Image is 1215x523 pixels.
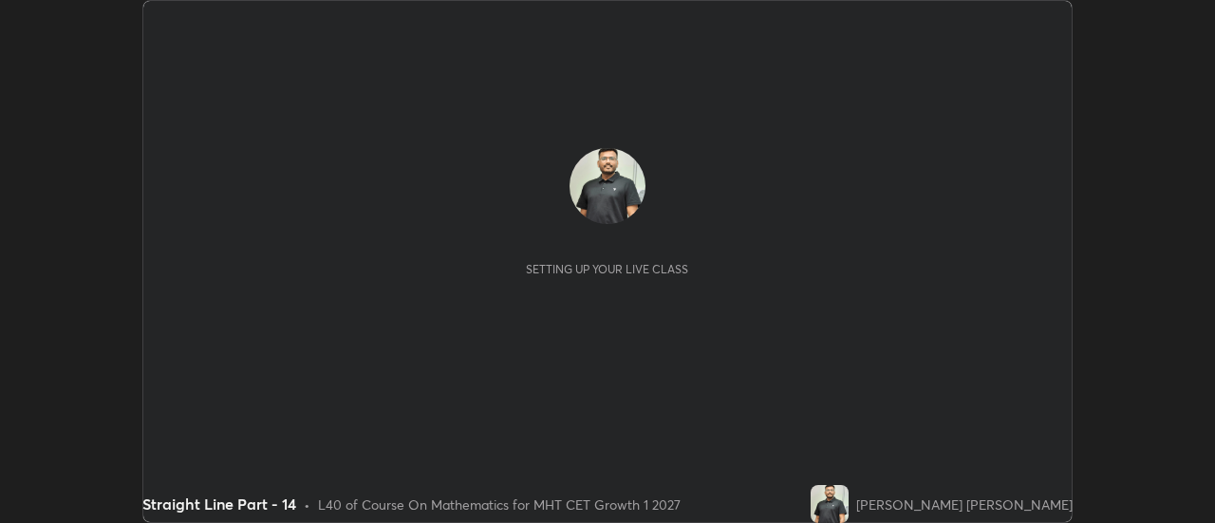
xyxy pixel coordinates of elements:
[318,495,681,514] div: L40 of Course On Mathematics for MHT CET Growth 1 2027
[570,148,645,224] img: 23e7b648e18f4cfeb08ba2c1e7643307.png
[526,262,688,276] div: Setting up your live class
[142,493,296,515] div: Straight Line Part - 14
[811,485,849,523] img: 23e7b648e18f4cfeb08ba2c1e7643307.png
[304,495,310,514] div: •
[856,495,1073,514] div: [PERSON_NAME] [PERSON_NAME]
